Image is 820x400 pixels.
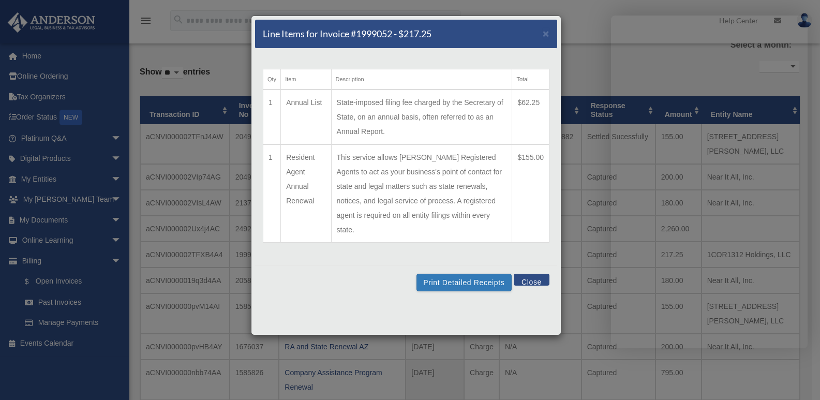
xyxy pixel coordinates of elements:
h5: Line Items for Invoice #1999052 - $217.25 [263,27,431,40]
td: $155.00 [512,144,549,243]
td: Annual List [281,90,331,144]
td: Resident Agent Annual Renewal [281,144,331,243]
span: × [543,27,549,39]
td: $62.25 [512,90,549,144]
td: This service allows [PERSON_NAME] Registered Agents to act as your business's point of contact fo... [331,144,512,243]
th: Total [512,69,549,90]
iframe: Chat Window [611,16,808,348]
th: Description [331,69,512,90]
td: 1 [263,90,281,144]
button: Print Detailed Receipts [416,274,511,291]
th: Item [281,69,331,90]
td: 1 [263,144,281,243]
button: Close [514,274,549,286]
td: State-imposed filing fee charged by the Secretary of State, on an annual basis, often referred to... [331,90,512,144]
th: Qty [263,69,281,90]
button: Close [543,28,549,39]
